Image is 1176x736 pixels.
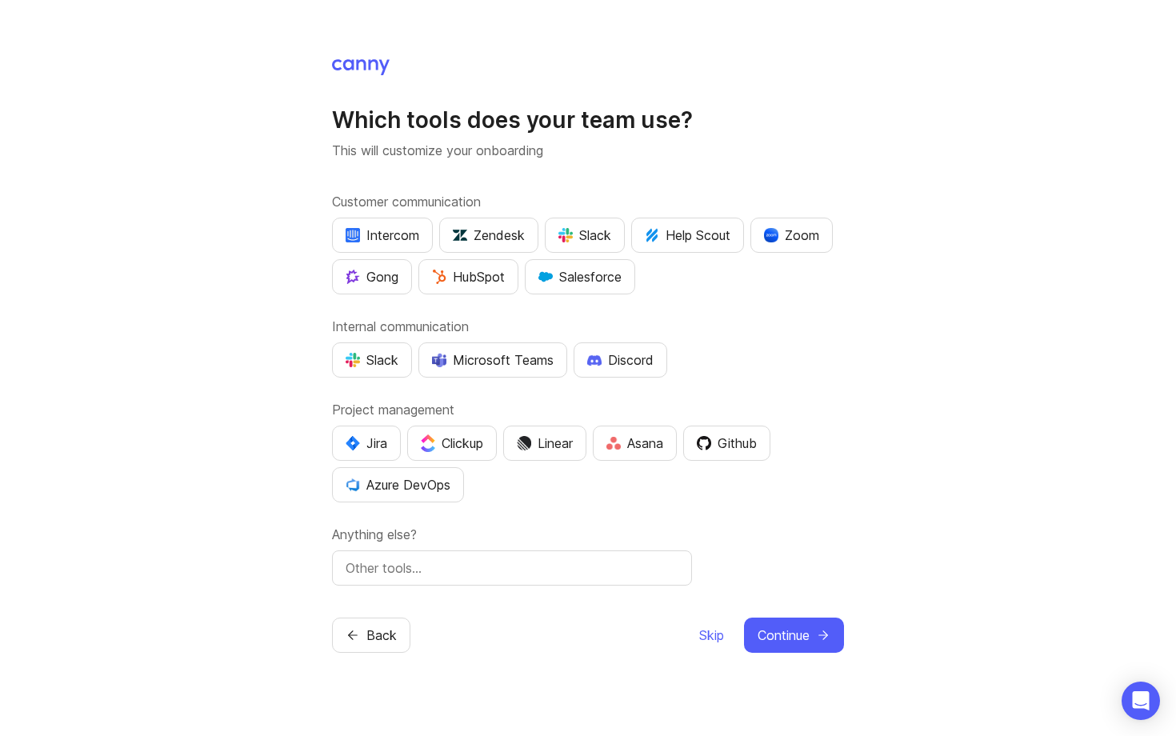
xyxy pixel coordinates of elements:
button: Azure DevOps [332,467,464,502]
img: WIAAAAASUVORK5CYII= [346,353,360,367]
img: G+3M5qq2es1si5SaumCnMN47tP1CvAZneIVX5dcx+oz+ZLhv4kfP9DwAAAABJRU5ErkJggg== [432,270,446,284]
div: Slack [346,350,398,370]
div: Salesforce [538,267,622,286]
img: YKcwp4sHBXAAAAAElFTkSuQmCC [346,478,360,492]
label: Project management [332,400,844,419]
img: qKnp5cUisfhcFQGr1t296B61Fm0WkUVwBZaiVE4uNRmEGBFetJMz8xGrgPHqF1mLDIG816Xx6Jz26AFmkmT0yuOpRCAR7zRpG... [346,270,360,284]
div: Clickup [421,434,483,453]
button: Continue [744,618,844,653]
img: UniZRqrCPz6BHUWevMzgDJ1FW4xaGg2egd7Chm8uY0Al1hkDyjqDa8Lkk0kDEdqKkBok+T4wfoD0P0o6UMciQ8AAAAASUVORK... [453,228,467,242]
button: Asana [593,426,677,461]
button: Zoom [750,218,833,253]
button: Microsoft Teams [418,342,567,378]
img: WIAAAAASUVORK5CYII= [558,228,573,242]
div: Gong [346,267,398,286]
div: Discord [587,350,654,370]
div: Intercom [346,226,419,245]
div: Zendesk [453,226,525,245]
div: Linear [517,434,573,453]
img: eRR1duPH6fQxdnSV9IruPjCimau6md0HxlPR81SIPROHX1VjYjAN9a41AAAAAElFTkSuQmCC [346,228,360,242]
img: j83v6vj1tgY2AAAAABJRU5ErkJggg== [421,434,435,451]
span: Continue [758,626,810,645]
span: Skip [699,626,724,645]
button: Github [683,426,770,461]
button: Jira [332,426,401,461]
button: Help Scout [631,218,744,253]
img: Dm50RERGQWO2Ei1WzHVviWZlaLVriU9uRN6E+tIr91ebaDbMKKPDpFbssSuEG21dcGXkrKsuOVPwCeFJSFAIOxgiKgL2sFHRe... [517,436,531,450]
label: Internal communication [332,317,844,336]
p: This will customize your onboarding [332,141,844,160]
img: +iLplPsjzba05dttzK064pds+5E5wZnCVbuGoLvBrYdmEPrXTzGo7zG60bLEREEjvOjaG9Saez5xsOEAbxBwOP6dkea84XY9O... [587,354,602,366]
div: Asana [606,434,663,453]
button: Salesforce [525,259,635,294]
div: Github [697,434,757,453]
button: Discord [574,342,667,378]
div: Slack [558,226,611,245]
img: 0D3hMmx1Qy4j6AAAAAElFTkSuQmCC [697,436,711,450]
img: D0GypeOpROL5AAAAAElFTkSuQmCC [432,353,446,366]
div: Jira [346,434,387,453]
div: Help Scout [645,226,730,245]
button: Intercom [332,218,433,253]
img: kV1LT1TqjqNHPtRK7+FoaplE1qRq1yqhg056Z8K5Oc6xxgIuf0oNQ9LelJqbcyPisAf0C9LDpX5UIuAAAAAElFTkSuQmCC [645,228,659,242]
div: HubSpot [432,267,505,286]
input: Other tools… [346,558,678,578]
div: Azure DevOps [346,475,450,494]
span: Back [366,626,397,645]
button: Skip [698,618,725,653]
img: Canny Home [332,59,390,75]
button: HubSpot [418,259,518,294]
button: Zendesk [439,218,538,253]
div: Zoom [764,226,819,245]
button: Gong [332,259,412,294]
img: xLHbn3khTPgAAAABJRU5ErkJggg== [764,228,778,242]
button: Slack [332,342,412,378]
div: Microsoft Teams [432,350,554,370]
img: svg+xml;base64,PHN2ZyB4bWxucz0iaHR0cDovL3d3dy53My5vcmcvMjAwMC9zdmciIHZpZXdCb3g9IjAgMCA0MC4zNDMgND... [346,436,360,450]
h1: Which tools does your team use? [332,106,844,134]
button: Back [332,618,410,653]
div: Open Intercom Messenger [1122,682,1160,720]
img: Rf5nOJ4Qh9Y9HAAAAAElFTkSuQmCC [606,437,621,450]
img: GKxMRLiRsgdWqxrdBeWfGK5kaZ2alx1WifDSa2kSTsK6wyJURKhUuPoQRYzjholVGzT2A2owx2gHwZoyZHHCYJ8YNOAZj3DSg... [538,270,553,284]
button: Slack [545,218,625,253]
label: Customer communication [332,192,844,211]
button: Linear [503,426,586,461]
button: Clickup [407,426,497,461]
label: Anything else? [332,525,844,544]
